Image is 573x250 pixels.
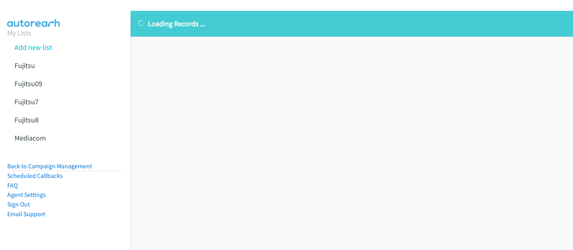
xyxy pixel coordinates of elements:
[15,43,52,52] a: Add new list
[7,172,63,180] a: Scheduled Callbacks
[7,210,45,218] a: Email Support
[7,191,46,198] a: Agent Settings
[7,162,92,170] a: Back to Campaign Management
[15,79,42,88] a: Fujitsu09
[15,115,39,124] a: Fujitsu8
[7,182,18,189] a: FAQ
[15,61,35,70] a: Fujitsu
[7,200,30,208] a: Sign Out
[15,133,46,143] a: Mediacom
[15,97,39,106] a: Fujitsu7
[138,18,566,29] p: Loading Records ...
[7,28,31,37] a: My Lists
